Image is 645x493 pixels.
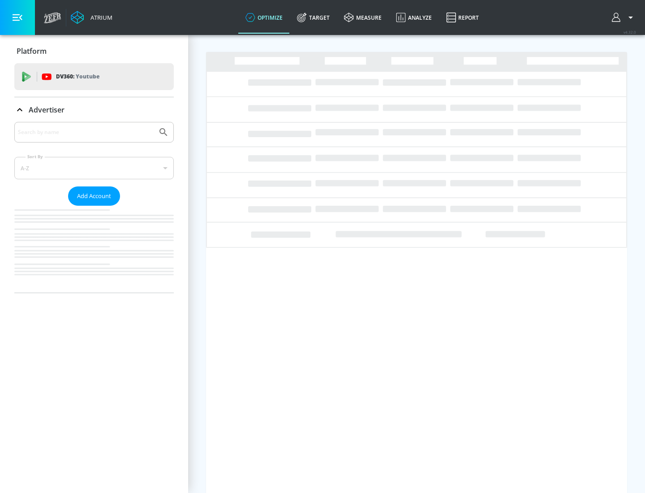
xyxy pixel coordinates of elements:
a: Report [439,1,486,34]
p: Youtube [76,72,99,81]
p: DV360: [56,72,99,82]
button: Add Account [68,186,120,206]
span: v 4.32.0 [623,30,636,35]
div: Advertiser [14,122,174,293]
div: Advertiser [14,97,174,122]
a: Analyze [389,1,439,34]
a: Atrium [71,11,112,24]
input: Search by name [18,126,154,138]
a: measure [337,1,389,34]
div: Atrium [87,13,112,22]
p: Platform [17,46,47,56]
nav: list of Advertiser [14,206,174,293]
a: optimize [238,1,290,34]
a: Target [290,1,337,34]
div: Platform [14,39,174,64]
div: A-Z [14,157,174,179]
label: Sort By [26,154,45,160]
div: DV360: Youtube [14,63,174,90]
p: Advertiser [29,105,64,115]
span: Add Account [77,191,111,201]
